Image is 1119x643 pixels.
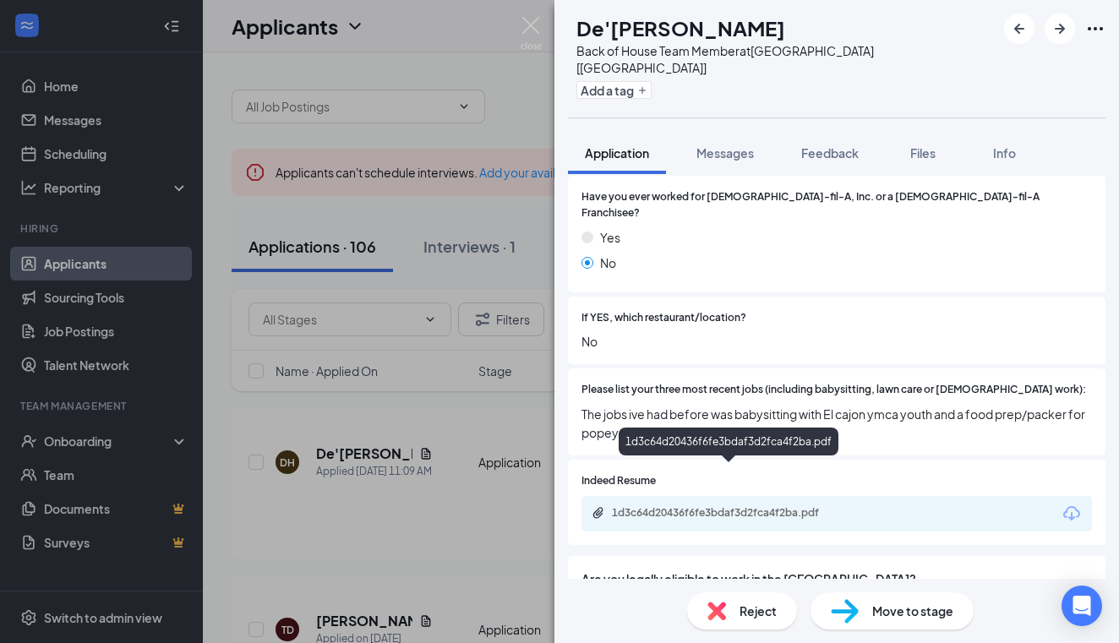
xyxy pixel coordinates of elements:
span: If YES, which restaurant/location? [581,310,746,326]
button: PlusAdd a tag [576,81,652,99]
div: Open Intercom Messenger [1062,586,1102,626]
div: 1d3c64d20436f6fe3bdaf3d2fca4f2ba.pdf [619,428,838,455]
span: No [600,253,616,272]
a: Paperclip1d3c64d20436f6fe3bdaf3d2fca4f2ba.pdf [592,506,865,522]
span: No [581,332,1092,351]
span: Application [585,145,649,161]
svg: Paperclip [592,506,605,520]
svg: Plus [637,85,647,95]
button: ArrowRight [1045,14,1075,44]
span: Indeed Resume [581,473,656,489]
svg: ArrowRight [1050,19,1070,39]
span: Have you ever worked for [DEMOGRAPHIC_DATA]-fil-A, Inc. or a [DEMOGRAPHIC_DATA]-fil-A Franchisee? [581,189,1092,221]
span: Yes [600,228,620,247]
svg: ArrowLeftNew [1009,19,1029,39]
span: Files [910,145,936,161]
svg: Ellipses [1085,19,1105,39]
span: The jobs ive had before was babysitting with El cajon ymca youth and a food prep/packer for popeyes. [581,405,1092,442]
span: Reject [740,602,777,620]
span: Move to stage [872,602,953,620]
div: Back of House Team Member at [GEOGRAPHIC_DATA] [[GEOGRAPHIC_DATA]] [576,42,996,76]
button: ArrowLeftNew [1004,14,1034,44]
span: Info [993,145,1016,161]
h1: De'[PERSON_NAME] [576,14,785,42]
div: 1d3c64d20436f6fe3bdaf3d2fca4f2ba.pdf [612,506,849,520]
span: Feedback [801,145,859,161]
svg: Download [1062,504,1082,524]
span: Messages [696,145,754,161]
span: Please list your three most recent jobs (including babysitting, lawn care or [DEMOGRAPHIC_DATA] w... [581,382,1086,398]
span: Are you legally eligible to work in the [GEOGRAPHIC_DATA]? [581,569,1092,588]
